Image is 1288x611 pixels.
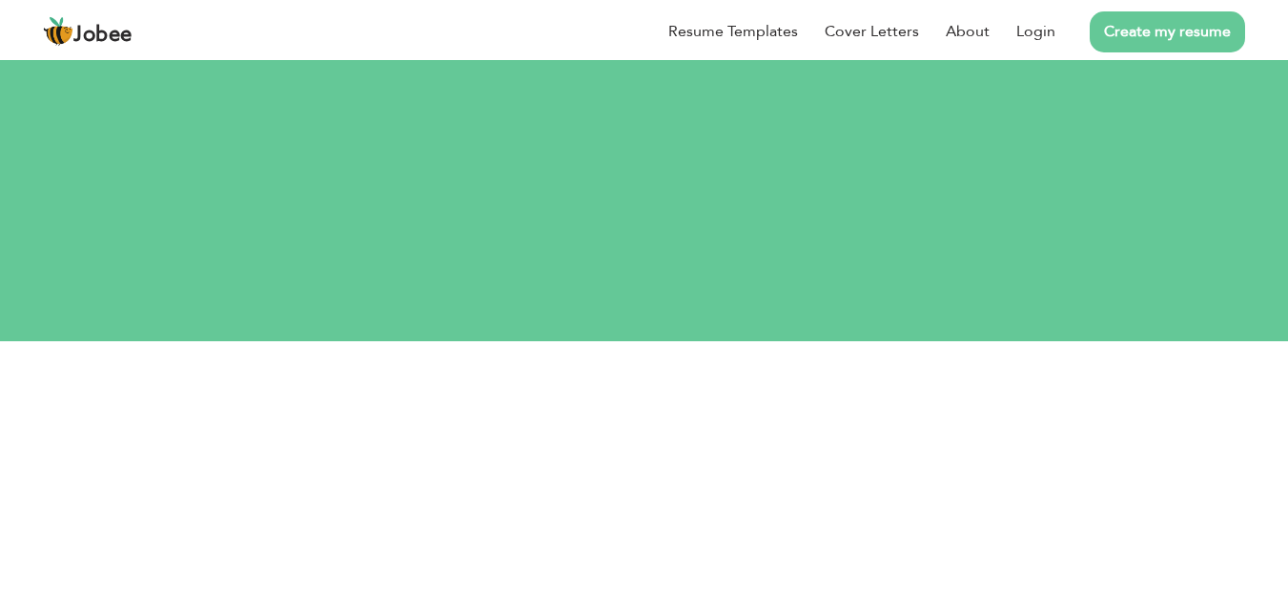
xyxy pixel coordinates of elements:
[1016,20,1055,43] a: Login
[43,16,73,47] img: jobee.io
[1090,11,1245,52] a: Create my resume
[946,20,990,43] a: About
[43,16,133,47] a: Jobee
[73,25,133,46] span: Jobee
[668,20,798,43] a: Resume Templates
[825,20,919,43] a: Cover Letters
